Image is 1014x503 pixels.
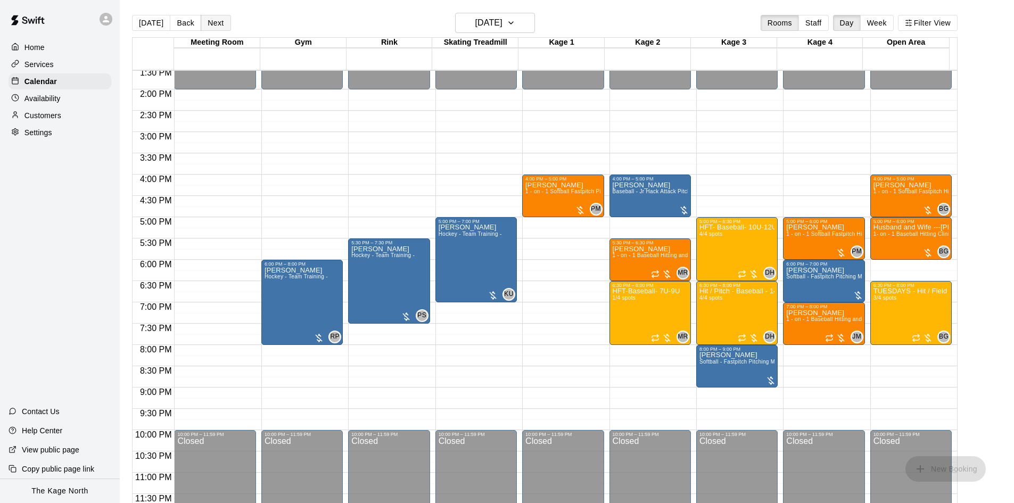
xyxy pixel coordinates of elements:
a: Calendar [9,73,111,89]
span: Hockey - Team Training - [439,231,502,237]
span: 3:30 PM [137,153,175,162]
span: BG [939,246,949,257]
span: 10:30 PM [133,451,174,460]
div: Brittani Goettsch [937,245,950,258]
div: 6:30 PM – 8:00 PM [699,283,743,288]
p: Help Center [22,425,62,436]
span: 4/4 spots filled [699,231,723,237]
div: Skating Treadmill [432,38,518,48]
div: Meeting Room [174,38,260,48]
span: 11:00 PM [133,473,174,482]
span: 5:00 PM [137,217,175,226]
span: 1:30 PM [137,68,175,77]
span: Pavlos Sialtsis [420,309,428,322]
span: 1 - on - 1 Baseball Hitting and Pitching Clinic [786,316,900,322]
button: Next [201,15,230,31]
span: 8:00 PM [137,345,175,354]
div: 10:00 PM – 11:59 PM [265,432,314,437]
button: Back [170,15,201,31]
span: RP [331,332,340,342]
div: 6:30 PM – 8:00 PM [873,283,917,288]
span: Pete McNabb [855,245,863,258]
span: 5:30 PM [137,238,175,248]
div: 5:30 PM – 6:30 PM: 1 - on - 1 Baseball Hitting and Pitching Clinic [609,238,691,281]
p: The Kage North [31,485,88,497]
div: 5:00 PM – 6:00 PM: Grace Sefton [783,217,864,260]
p: Customers [24,110,61,121]
div: Gym [260,38,347,48]
div: Murray Roach [677,267,689,279]
span: Kyle Unitas [507,288,515,301]
div: 5:00 PM – 6:30 PM: HFT- Baseball- 10U-12U [696,217,778,281]
span: 4/4 spots filled [699,295,723,301]
div: 10:00 PM – 11:59 PM [351,432,400,437]
span: 4:00 PM [137,175,175,184]
div: Pete McNabb [590,203,603,216]
span: Recurring event [738,334,746,342]
div: 5:30 PM – 7:30 PM: Hockey - Team Training - [348,238,430,324]
a: Customers [9,108,111,123]
div: Home [9,39,111,55]
span: 7:00 PM [137,302,175,311]
div: 6:30 PM – 8:00 PM: TUESDAYS - Hit / Field / Throw - Softball Program - 13U - 16U [870,281,952,345]
div: Murray Roach [677,331,689,343]
div: 5:00 PM – 6:00 PM [786,219,830,224]
div: Kage 4 [777,38,863,48]
a: Services [9,56,111,72]
div: Rink [347,38,433,48]
span: Brittani Goettsch [942,203,950,216]
p: Services [24,59,54,70]
span: Murray Roach [681,331,689,343]
div: 4:00 PM – 5:00 PM [873,176,917,182]
button: [DATE] [455,13,535,33]
span: 9:00 PM [137,387,175,397]
span: 2:00 PM [137,89,175,98]
div: 6:30 PM – 8:00 PM [613,283,656,288]
span: DH [765,268,774,278]
button: Staff [798,15,829,31]
span: Ryan Patterson [333,331,341,343]
h6: [DATE] [475,15,502,30]
span: 1 - on - 1 Softball Fastpitch Pitching Clinic [525,188,632,194]
span: PM [852,246,862,257]
p: View public page [22,444,79,455]
div: Pete McNabb [851,245,863,258]
span: Hockey - Team Training - [351,252,415,258]
div: Kyle Unitas [502,288,515,301]
a: Settings [9,125,111,141]
button: [DATE] [132,15,170,31]
span: 9:30 PM [137,409,175,418]
div: 6:00 PM – 7:00 PM: Michelle Leonard [783,260,864,302]
button: Rooms [761,15,799,31]
span: PM [591,204,601,215]
span: 3:00 PM [137,132,175,141]
div: 4:00 PM – 5:00 PM: Brett Caswell [609,175,691,217]
div: 6:30 PM – 8:00 PM: HFT-Baseball- 7U-9U [609,281,691,345]
div: 5:00 PM – 6:30 PM [699,219,743,224]
span: Dan Hodgins [768,267,776,279]
span: Murray Roach [681,267,689,279]
span: Recurring event [912,334,920,342]
div: 6:00 PM – 7:00 PM [786,261,830,267]
div: Open Area [863,38,949,48]
div: 5:30 PM – 6:30 PM [613,240,656,245]
span: Brittani Goettsch [942,331,950,343]
div: 5:00 PM – 7:00 PM [439,219,482,224]
div: Brittani Goettsch [937,203,950,216]
div: Dan Hodgins [763,267,776,279]
div: Kage 3 [691,38,777,48]
span: Brittani Goettsch [942,245,950,258]
div: J.D. McGivern [851,331,863,343]
a: Availability [9,90,111,106]
span: You don't have the permission to add bookings [905,464,986,473]
span: Pete McNabb [594,203,603,216]
div: 4:00 PM – 5:00 PM: Aislyn Reilly [870,175,952,217]
span: 6:30 PM [137,281,175,290]
div: 6:30 PM – 8:00 PM: Hit / Pitch - Baseball - 14U-16U [696,281,778,345]
div: Pavlos Sialtsis [416,309,428,322]
span: Recurring event [738,270,746,278]
span: Softball - Fastpitch Pitching Machine - Requires second person to feed machine [699,359,901,365]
